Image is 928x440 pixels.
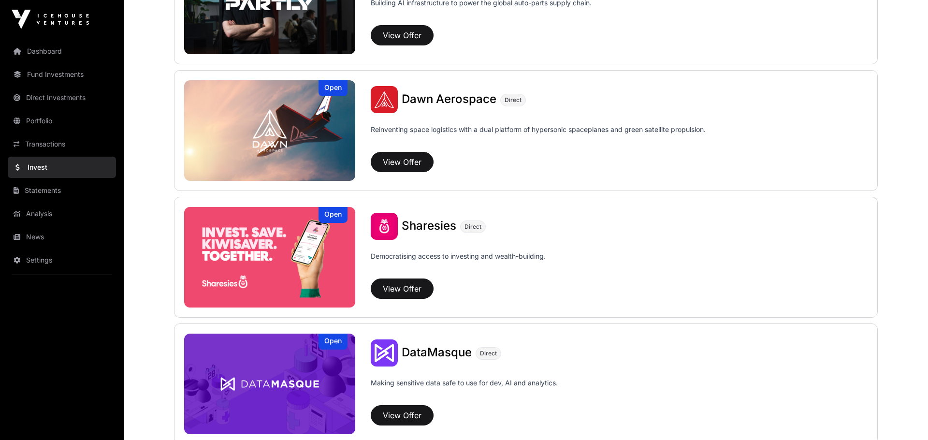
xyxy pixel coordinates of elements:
[184,207,355,308] a: SharesiesOpen
[402,347,472,359] a: DataMasque
[371,152,434,172] button: View Offer
[184,334,355,434] a: DataMasqueOpen
[319,80,348,96] div: Open
[505,96,522,104] span: Direct
[8,249,116,271] a: Settings
[8,133,116,155] a: Transactions
[402,345,472,359] span: DataMasque
[402,93,496,106] a: Dawn Aerospace
[402,92,496,106] span: Dawn Aerospace
[8,226,116,248] a: News
[402,219,456,233] span: Sharesies
[8,157,116,178] a: Invest
[464,223,481,231] span: Direct
[8,41,116,62] a: Dashboard
[880,394,928,440] iframe: Chat Widget
[8,110,116,132] a: Portfolio
[402,220,456,233] a: Sharesies
[319,207,348,223] div: Open
[8,203,116,224] a: Analysis
[184,334,355,434] img: DataMasque
[8,180,116,201] a: Statements
[371,125,706,148] p: Reinventing space logistics with a dual platform of hypersonic spaceplanes and green satellite pr...
[12,10,89,29] img: Icehouse Ventures Logo
[371,279,434,299] button: View Offer
[371,251,546,275] p: Democratising access to investing and wealth-building.
[184,207,355,308] img: Sharesies
[371,405,434,425] button: View Offer
[184,80,355,181] a: Dawn AerospaceOpen
[8,64,116,85] a: Fund Investments
[8,87,116,108] a: Direct Investments
[371,339,398,367] img: DataMasque
[371,378,558,401] p: Making sensitive data safe to use for dev, AI and analytics.
[184,80,355,181] img: Dawn Aerospace
[480,350,497,357] span: Direct
[371,86,398,113] img: Dawn Aerospace
[371,25,434,45] button: View Offer
[371,213,398,240] img: Sharesies
[319,334,348,350] div: Open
